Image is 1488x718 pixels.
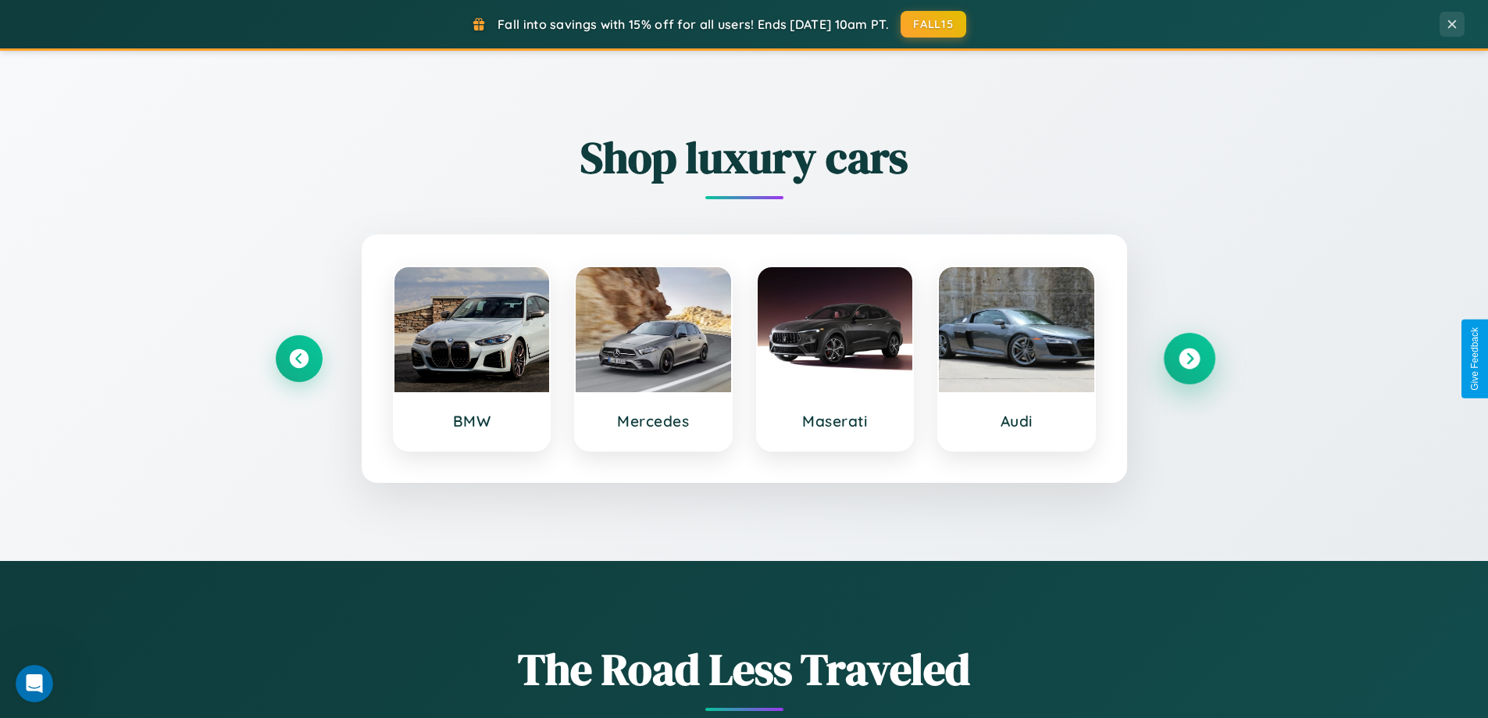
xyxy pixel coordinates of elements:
[955,412,1079,430] h3: Audi
[901,11,966,38] button: FALL15
[276,639,1213,699] h1: The Road Less Traveled
[410,412,534,430] h3: BMW
[498,16,889,32] span: Fall into savings with 15% off for all users! Ends [DATE] 10am PT.
[16,665,53,702] iframe: Intercom live chat
[773,412,897,430] h3: Maserati
[591,412,715,430] h3: Mercedes
[276,127,1213,188] h2: Shop luxury cars
[1469,327,1480,391] div: Give Feedback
